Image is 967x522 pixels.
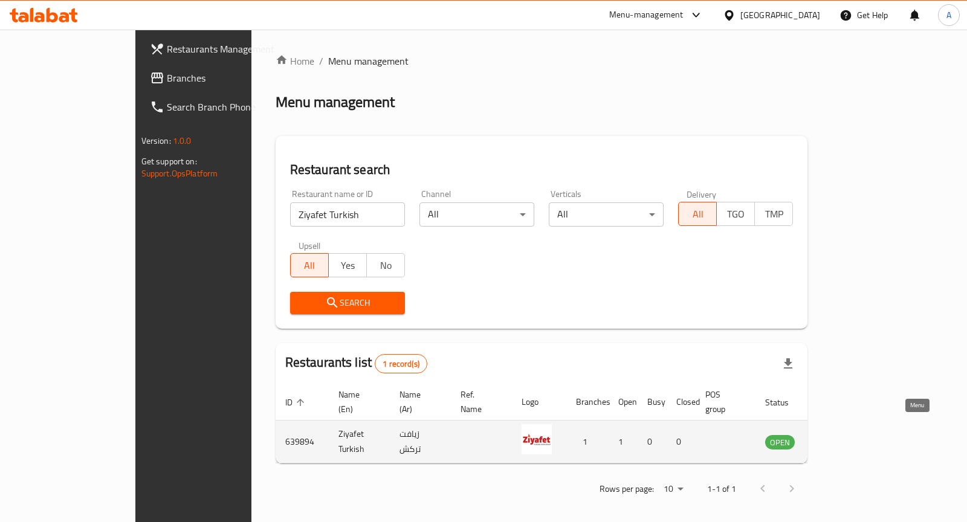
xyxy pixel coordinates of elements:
[299,241,321,250] label: Upsell
[328,253,367,277] button: Yes
[659,480,688,498] div: Rows per page:
[285,395,308,410] span: ID
[684,205,712,223] span: All
[765,436,795,449] span: OPEN
[141,166,218,181] a: Support.OpsPlatform
[290,202,405,227] input: Search for restaurant name or ID..
[667,384,696,420] th: Closed
[296,257,324,274] span: All
[765,395,804,410] span: Status
[707,482,736,497] p: 1-1 of 1
[419,202,534,227] div: All
[549,202,664,227] div: All
[290,292,405,314] button: Search
[338,387,375,416] span: Name (En)
[566,384,609,420] th: Branches
[141,153,197,169] span: Get support on:
[173,133,192,149] span: 1.0.0
[140,63,297,92] a: Branches
[167,71,287,85] span: Branches
[319,54,323,68] li: /
[774,349,803,378] div: Export file
[638,420,667,463] td: 0
[290,161,794,179] h2: Restaurant search
[678,202,717,226] button: All
[522,424,552,454] img: Ziyafet Turkish
[946,8,951,22] span: A
[600,482,654,497] p: Rows per page:
[276,54,808,68] nav: breadcrumb
[512,384,566,420] th: Logo
[167,42,287,56] span: Restaurants Management
[765,435,795,449] div: OPEN
[399,387,436,416] span: Name (Ar)
[140,34,297,63] a: Restaurants Management
[705,387,741,416] span: POS group
[461,387,497,416] span: Ref. Name
[334,257,362,274] span: Yes
[687,190,717,198] label: Delivery
[375,358,427,370] span: 1 record(s)
[609,8,684,22] div: Menu-management
[329,420,390,463] td: Ziyafet Turkish
[754,202,793,226] button: TMP
[375,354,427,373] div: Total records count
[667,420,696,463] td: 0
[300,295,395,311] span: Search
[760,205,788,223] span: TMP
[390,420,451,463] td: زيافت تركش
[290,253,329,277] button: All
[722,205,750,223] span: TGO
[276,92,395,112] h2: Menu management
[285,353,427,373] h2: Restaurants list
[740,8,820,22] div: [GEOGRAPHIC_DATA]
[328,54,409,68] span: Menu management
[141,133,171,149] span: Version:
[372,257,400,274] span: No
[609,420,638,463] td: 1
[716,202,755,226] button: TGO
[566,420,609,463] td: 1
[609,384,638,420] th: Open
[167,100,287,114] span: Search Branch Phone
[638,384,667,420] th: Busy
[276,384,861,463] table: enhanced table
[140,92,297,121] a: Search Branch Phone
[276,420,329,463] td: 639894
[366,253,405,277] button: No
